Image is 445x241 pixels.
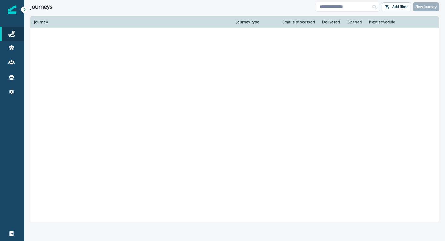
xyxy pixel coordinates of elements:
[30,4,52,10] h1: Journeys
[382,2,410,11] button: Add filter
[392,5,408,9] p: Add filter
[8,5,16,14] img: Inflection
[369,20,420,24] div: Next schedule
[322,20,340,24] div: Delivered
[413,2,439,11] button: New journey
[415,5,437,9] p: New journey
[281,20,315,24] div: Emails processed
[348,20,362,24] div: Opened
[34,20,229,24] div: Journey
[236,20,273,24] div: Journey type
